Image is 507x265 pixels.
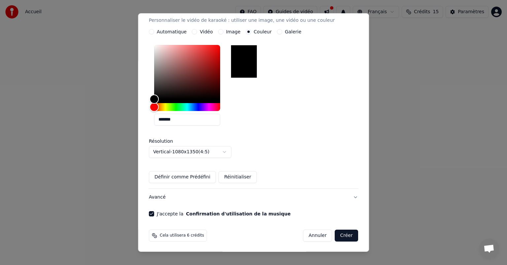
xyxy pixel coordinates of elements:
[285,29,301,34] label: Galerie
[149,17,335,24] p: Personnaliser le vidéo de karaoké : utiliser une image, une vidéo ou une couleur
[149,3,358,29] button: VidéoPersonnaliser le vidéo de karaoké : utiliser une image, une vidéo ou une couleur
[149,139,215,143] label: Résolution
[219,171,257,183] button: Réinitialiser
[154,103,220,111] div: Hue
[303,230,332,242] button: Annuler
[149,8,335,24] div: Vidéo
[149,29,358,188] div: VidéoPersonnaliser le vidéo de karaoké : utiliser une image, une vidéo ou une couleur
[149,189,358,206] button: Avancé
[254,29,272,34] label: Couleur
[154,45,220,99] div: Color
[149,171,216,183] button: Définir comme Prédéfini
[335,230,358,242] button: Créer
[160,233,204,238] span: Cela utilisera 6 crédits
[186,211,291,216] button: J'accepte la
[157,211,290,216] label: J'accepte la
[157,29,186,34] label: Automatique
[226,29,241,34] label: Image
[200,29,213,34] label: Vidéo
